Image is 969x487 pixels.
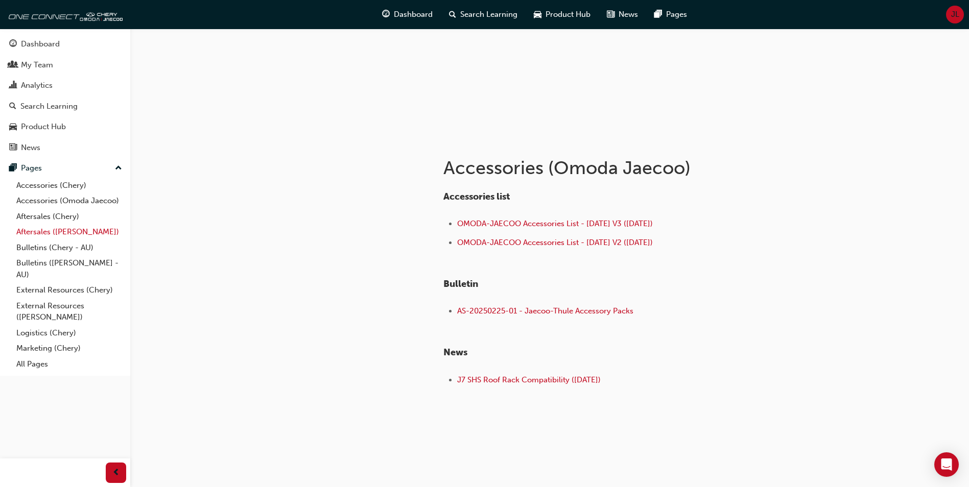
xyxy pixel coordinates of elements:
span: search-icon [9,102,16,111]
div: Pages [21,162,42,174]
a: OMODA-JAECOO Accessories List - [DATE] V3 ([DATE]) [457,219,653,228]
div: Open Intercom Messenger [934,452,959,477]
span: guage-icon [9,40,17,49]
span: car-icon [9,123,17,132]
span: JL [951,9,959,20]
span: Bulletin [443,278,478,289]
h1: Accessories (Omoda Jaecoo) [443,157,778,179]
a: OMODA-JAECOO Accessories List - [DATE] V2 ([DATE]) [457,238,653,247]
button: Pages [4,159,126,178]
a: News [4,138,126,157]
span: Product Hub [546,9,590,20]
a: search-iconSearch Learning [441,4,526,25]
a: Aftersales ([PERSON_NAME]) [12,224,126,240]
div: Analytics [21,80,53,91]
a: Search Learning [4,97,126,116]
button: JL [946,6,964,23]
a: news-iconNews [599,4,646,25]
button: DashboardMy TeamAnalyticsSearch LearningProduct HubNews [4,33,126,159]
span: guage-icon [382,8,390,21]
a: J7 SHS Roof Rack Compatibility ([DATE]) [457,375,601,384]
a: Accessories (Chery) [12,178,126,193]
span: Pages [666,9,687,20]
a: Marketing (Chery) [12,340,126,356]
a: External Resources (Chery) [12,282,126,298]
span: car-icon [534,8,541,21]
span: Accessories list [443,191,510,202]
a: Accessories (Omoda Jaecoo) [12,193,126,209]
a: guage-iconDashboard [374,4,441,25]
span: prev-icon [112,467,120,479]
span: Search Learning [460,9,517,20]
a: pages-iconPages [646,4,695,25]
span: chart-icon [9,81,17,90]
a: AS-20250225-01 - Jaecoo-Thule Accessory Packs [457,306,633,315]
span: pages-icon [654,8,662,21]
div: Search Learning [20,101,78,112]
a: Aftersales (Chery) [12,209,126,225]
div: Dashboard [21,38,60,50]
span: Dashboard [394,9,433,20]
div: Product Hub [21,121,66,133]
a: Product Hub [4,117,126,136]
a: All Pages [12,356,126,372]
a: Logistics (Chery) [12,325,126,341]
span: ​News [443,347,467,358]
div: News [21,142,40,154]
a: Bulletins ([PERSON_NAME] - AU) [12,255,126,282]
div: My Team [21,59,53,71]
a: Dashboard [4,35,126,54]
span: search-icon [449,8,456,21]
a: car-iconProduct Hub [526,4,599,25]
img: oneconnect [5,4,123,25]
span: news-icon [9,143,17,153]
a: Bulletins (Chery - AU) [12,240,126,256]
a: External Resources ([PERSON_NAME]) [12,298,126,325]
span: people-icon [9,61,17,70]
span: up-icon [115,162,122,175]
span: News [619,9,638,20]
span: pages-icon [9,164,17,173]
a: My Team [4,56,126,75]
a: Analytics [4,76,126,95]
span: news-icon [607,8,615,21]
